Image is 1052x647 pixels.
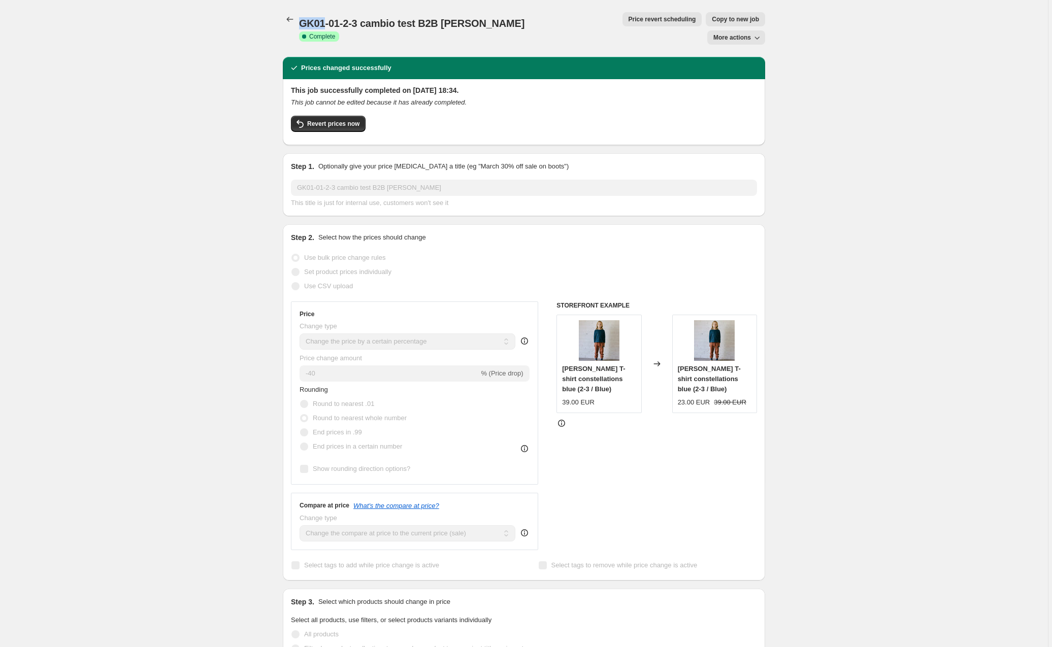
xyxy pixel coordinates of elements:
[551,561,698,569] span: Select tags to remove while price change is active
[678,397,710,407] div: 23.00 EUR
[678,365,741,393] span: [PERSON_NAME] T-shirt constellations blue (2-3 / Blue)
[304,268,391,276] span: Set product prices individually
[694,320,735,361] img: gk01-01-2-3-gayle-t-shirt-constellations-blue-115386_80x.jpg
[300,386,328,393] span: Rounding
[291,199,448,207] span: This title is just for internal use, customers won't see it
[318,597,450,607] p: Select which products should change in price
[291,98,467,106] i: This job cannot be edited because it has already completed.
[313,428,362,436] span: End prices in .99
[313,442,402,450] span: End prices in a certain number
[712,15,759,23] span: Copy to new job
[300,310,314,318] h3: Price
[622,12,702,26] button: Price revert scheduling
[291,232,314,243] h2: Step 2.
[300,514,337,522] span: Change type
[291,85,757,95] h2: This job successfully completed on [DATE] 18:34.
[481,369,523,377] span: % (Price drop)
[300,365,479,382] input: -15
[307,120,359,128] span: Revert prices now
[318,161,569,172] p: Optionally give your price [MEDICAL_DATA] a title (eg "March 30% off sale on boots")
[556,301,757,310] h6: STOREFRONT EXAMPLE
[519,336,530,346] div: help
[299,18,524,29] span: GK01-01-2-3 cambio test B2B [PERSON_NAME]
[562,365,625,393] span: [PERSON_NAME] T-shirt constellations blue (2-3 / Blue)
[313,400,374,407] span: Round to nearest .01
[291,116,366,132] button: Revert prices now
[519,528,530,538] div: help
[353,502,439,509] button: What's the compare at price?
[291,597,314,607] h2: Step 3.
[283,12,297,26] button: Price change jobs
[304,254,385,261] span: Use bulk price change rules
[291,180,757,196] input: 30% off holiday sale
[291,161,314,172] h2: Step 1.
[313,414,407,422] span: Round to nearest whole number
[629,15,696,23] span: Price revert scheduling
[707,30,765,45] button: More actions
[300,322,337,330] span: Change type
[309,32,335,41] span: Complete
[318,232,426,243] p: Select how the prices should change
[313,465,410,472] span: Show rounding direction options?
[562,397,595,407] div: 39.00 EUR
[304,561,439,569] span: Select tags to add while price change is active
[579,320,619,361] img: gk01-01-2-3-gayle-t-shirt-constellations-blue-115386_80x.jpg
[304,282,353,290] span: Use CSV upload
[713,33,751,42] span: More actions
[300,354,362,362] span: Price change amount
[714,397,746,407] strike: 39.00 EUR
[301,63,391,73] h2: Prices changed successfully
[304,630,339,638] span: All products
[706,12,765,26] button: Copy to new job
[300,501,349,509] h3: Compare at price
[291,616,491,624] span: Select all products, use filters, or select products variants individually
